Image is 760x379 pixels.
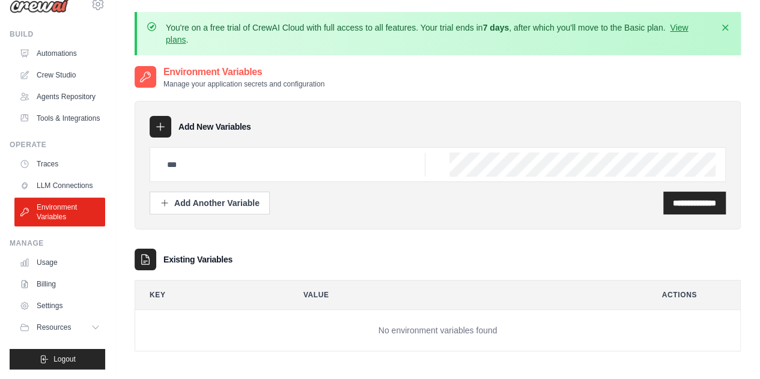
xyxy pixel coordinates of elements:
[14,176,105,195] a: LLM Connections
[14,44,105,63] a: Automations
[14,198,105,226] a: Environment Variables
[37,323,71,332] span: Resources
[14,296,105,315] a: Settings
[135,280,279,309] th: Key
[482,23,509,32] strong: 7 days
[14,109,105,128] a: Tools & Integrations
[648,280,741,309] th: Actions
[178,121,251,133] h3: Add New Variables
[163,253,233,265] h3: Existing Variables
[10,29,105,39] div: Build
[14,154,105,174] a: Traces
[14,65,105,85] a: Crew Studio
[150,192,270,214] button: Add Another Variable
[14,274,105,294] a: Billing
[53,354,76,364] span: Logout
[166,22,712,46] p: You're on a free trial of CrewAI Cloud with full access to all features. Your trial ends in , aft...
[10,140,105,150] div: Operate
[289,280,638,309] th: Value
[700,321,760,379] iframe: Chat Widget
[14,87,105,106] a: Agents Repository
[160,197,260,209] div: Add Another Variable
[14,253,105,272] a: Usage
[14,318,105,337] button: Resources
[163,79,324,89] p: Manage your application secrets and configuration
[163,65,324,79] h2: Environment Variables
[10,238,105,248] div: Manage
[135,310,740,351] td: No environment variables found
[10,349,105,369] button: Logout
